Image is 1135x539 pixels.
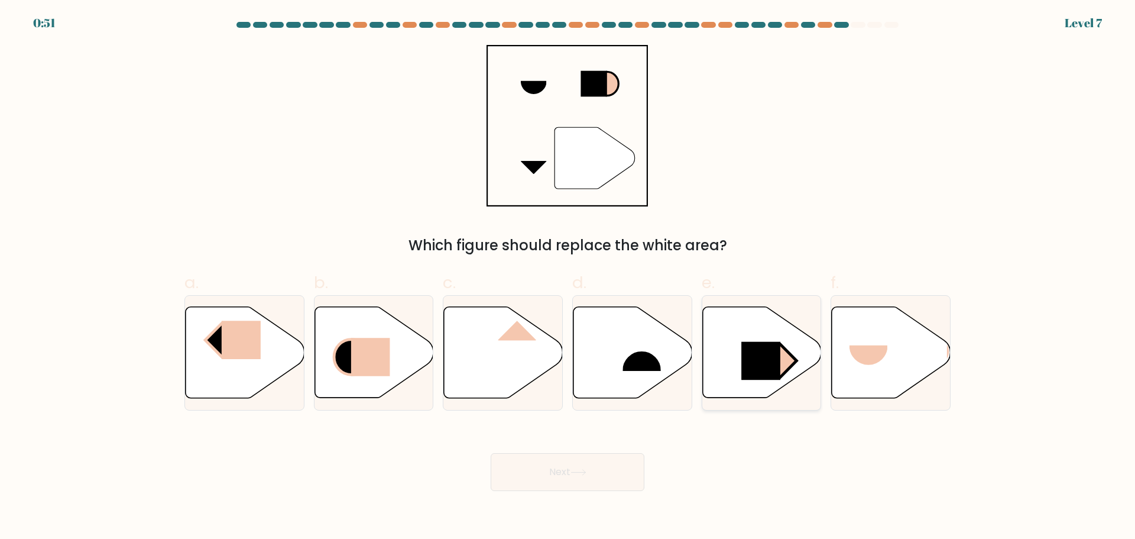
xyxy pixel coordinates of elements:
div: Which figure should replace the white area? [192,235,943,256]
span: a. [184,271,199,294]
button: Next [491,453,644,491]
span: b. [314,271,328,294]
span: f. [831,271,839,294]
span: c. [443,271,456,294]
div: 0:51 [33,14,56,32]
g: " [555,127,635,189]
div: Level 7 [1065,14,1102,32]
span: e. [702,271,715,294]
span: d. [572,271,586,294]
